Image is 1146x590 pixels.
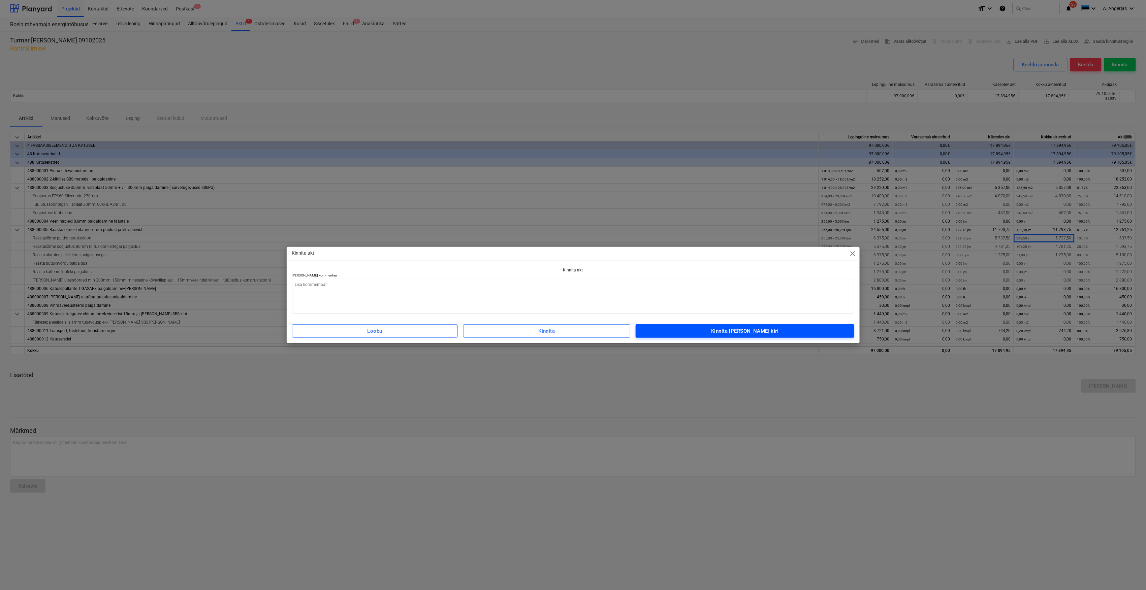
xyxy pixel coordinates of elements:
p: Kinnita akt [292,250,315,257]
p: Kinnita akt [292,267,854,273]
span: close [849,250,857,258]
div: Kinnita [PERSON_NAME] kiri [711,327,778,335]
div: Kinnita [538,327,555,335]
button: Loobu [292,324,458,338]
button: Kinnita [PERSON_NAME] kiri [636,324,854,338]
button: Kinnita [463,324,631,338]
p: [PERSON_NAME] kommentaar [292,273,854,279]
div: Loobu [367,327,382,335]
